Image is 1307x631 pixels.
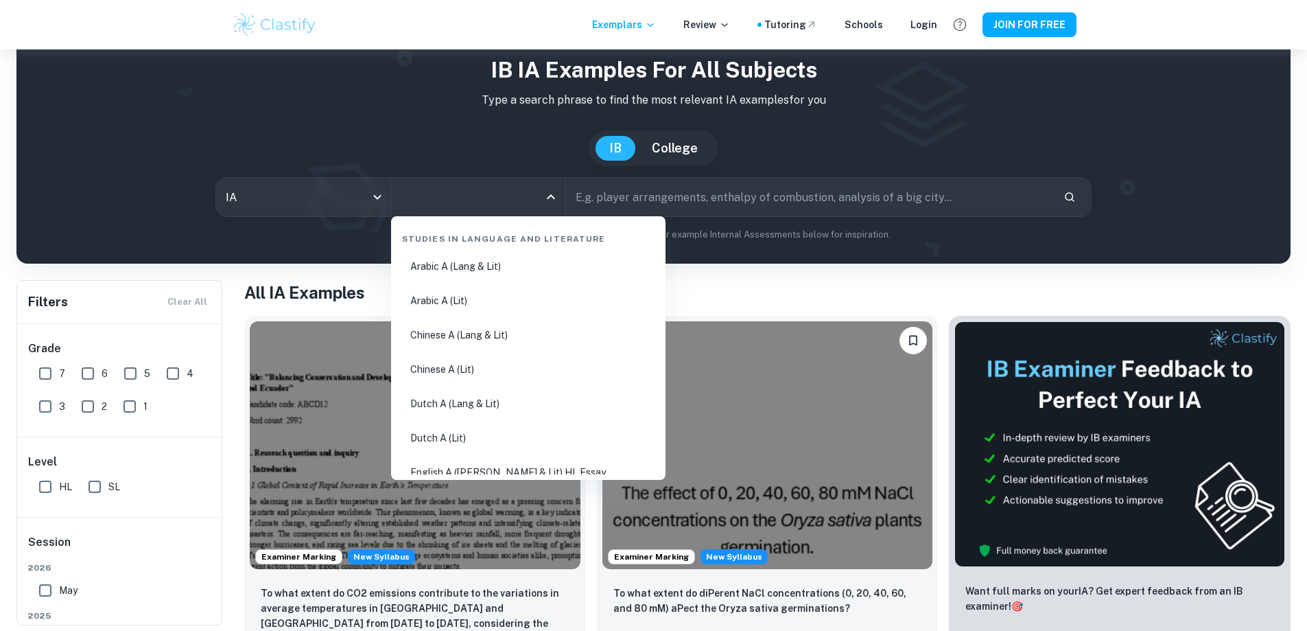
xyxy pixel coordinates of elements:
[1058,185,1081,209] button: Search
[216,178,390,216] div: IA
[397,354,660,385] li: Chinese A (Lit)
[143,399,148,414] span: 1
[348,549,415,564] span: New Syllabus
[102,366,108,381] span: 6
[102,399,107,414] span: 2
[28,292,68,312] h6: Filters
[1011,601,1023,612] span: 🎯
[596,136,635,161] button: IB
[397,285,660,317] li: Arabic A (Lit)
[28,341,212,357] h6: Grade
[144,366,150,381] span: 5
[27,54,1280,87] h1: IB IA examples for all subjects
[28,454,212,470] h6: Level
[397,422,660,454] li: Dutch A (Lit)
[27,228,1280,242] p: Not sure what to search for? You can always look through our example Internal Assessments below f...
[683,17,730,32] p: Review
[397,251,660,282] li: Arabic A (Lang & Lit)
[231,11,318,38] img: Clastify logo
[609,551,694,563] span: Examiner Marking
[845,17,883,32] a: Schools
[910,17,937,32] a: Login
[541,187,561,207] button: Close
[348,549,415,564] div: Starting from the May 2026 session, the ESS IA requirements have changed. We created this exempla...
[700,549,768,564] span: New Syllabus
[256,551,342,563] span: Examiner Marking
[566,178,1052,216] input: E.g. player arrangements, enthalpy of combustion, analysis of a big city...
[592,17,656,32] p: Exemplars
[602,321,933,569] img: ESS IA example thumbnail: To what extent do diPerent NaCl concentr
[397,319,660,351] li: Chinese A (Lang & Lit)
[899,327,927,354] button: Please log in to bookmark exemplars
[59,479,72,494] span: HL
[28,610,212,622] span: 2025
[397,222,660,251] div: Studies in Language and Literature
[59,583,78,598] span: May
[28,534,212,562] h6: Session
[397,457,660,488] li: English A ([PERSON_NAME] & Lit) HL Essay
[982,12,1076,37] button: JOIN FOR FREE
[700,549,768,564] div: Starting from the May 2026 session, the ESS IA requirements have changed. We created this exempla...
[59,366,65,381] span: 7
[613,586,922,616] p: To what extent do diPerent NaCl concentrations (0, 20, 40, 60, and 80 mM) aPect the Oryza sativa ...
[250,321,580,569] img: ESS IA example thumbnail: To what extent do CO2 emissions contribu
[27,92,1280,108] p: Type a search phrase to find the most relevant IA examples for you
[108,479,120,494] span: SL
[187,366,193,381] span: 4
[948,13,972,36] button: Help and Feedback
[397,388,660,420] li: Dutch A (Lang & Lit)
[764,17,817,32] a: Tutoring
[638,136,711,161] button: College
[28,562,212,574] span: 2026
[244,280,1291,305] h1: All IA Examples
[59,399,65,414] span: 3
[954,321,1285,567] img: Thumbnail
[965,584,1274,614] p: Want full marks on your IA ? Get expert feedback from an IB examiner!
